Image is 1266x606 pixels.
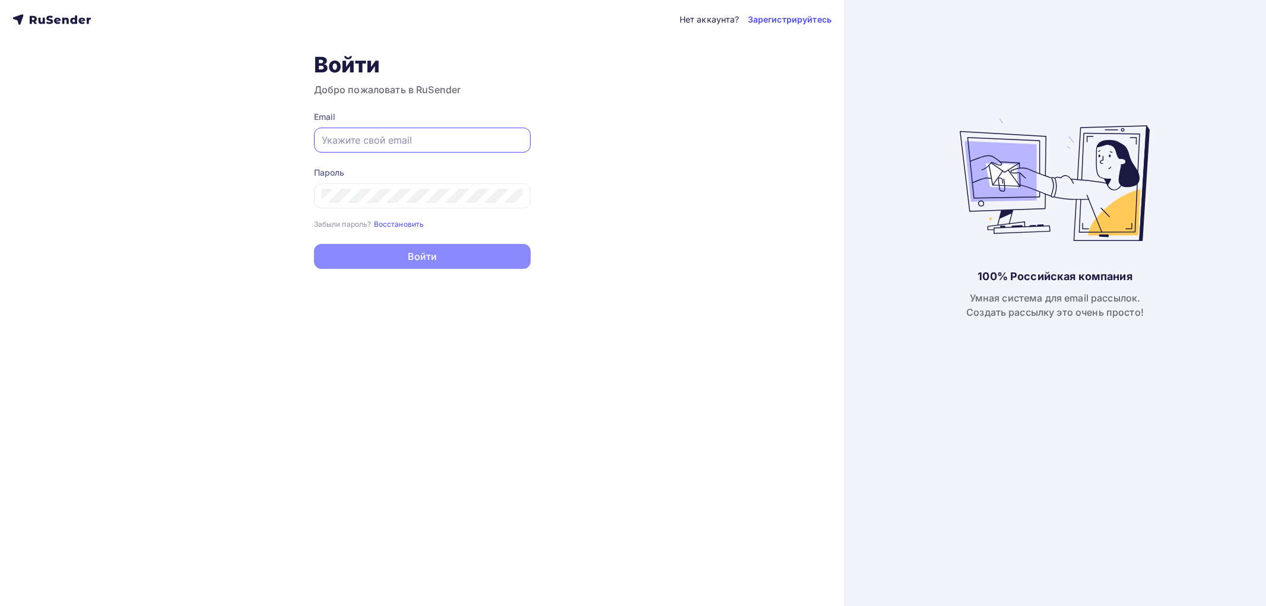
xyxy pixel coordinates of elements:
[748,14,832,26] a: Зарегистрируйтесь
[978,269,1132,284] div: 100% Российская компания
[966,291,1144,319] div: Умная система для email рассылок. Создать рассылку это очень просто!
[314,244,531,269] button: Войти
[322,133,523,147] input: Укажите свой email
[680,14,740,26] div: Нет аккаунта?
[314,111,531,123] div: Email
[314,52,531,78] h1: Войти
[314,167,531,179] div: Пароль
[314,220,372,229] small: Забыли пароль?
[374,218,424,229] a: Восстановить
[314,83,531,97] h3: Добро пожаловать в RuSender
[374,220,424,229] small: Восстановить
